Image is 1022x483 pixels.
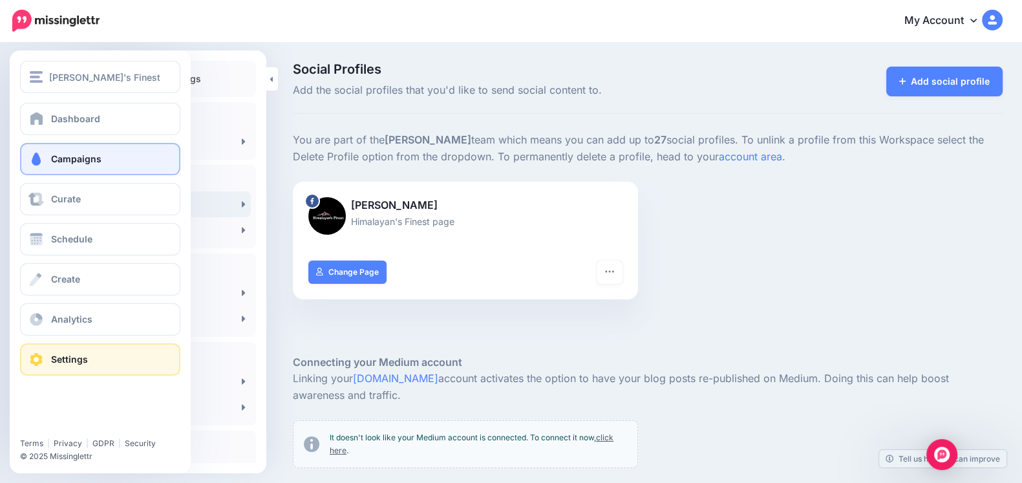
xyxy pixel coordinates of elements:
p: It doesn't look like your Medium account is connected. To connect it now, . [330,431,627,457]
span: Schedule [51,233,92,244]
a: Campaigns [20,143,180,175]
b: 27 [654,133,666,146]
a: Security [125,438,156,448]
span: Curate [51,193,81,204]
p: Himalayan's Finest page [308,214,623,229]
span: Create [51,274,80,284]
a: My Account [891,5,1003,37]
span: Campaigns [51,153,101,164]
span: Analytics [51,314,92,325]
li: © 2025 Missinglettr [20,450,188,463]
span: [PERSON_NAME]'s Finest [49,70,160,85]
a: account area [719,150,782,163]
a: [DOMAIN_NAME] [353,372,438,385]
span: Dashboard [51,113,100,124]
a: Create [20,263,180,295]
div: Open Intercom Messenger [926,439,957,470]
a: Schedule [20,223,180,255]
a: Curate [20,183,180,215]
span: | [47,438,50,448]
span: Add the social profiles that you'd like to send social content to. [293,82,760,99]
b: [PERSON_NAME] [385,133,471,146]
span: | [86,438,89,448]
a: Change Page [308,261,387,284]
a: Analytics [20,303,180,336]
button: [PERSON_NAME]'s Finest [20,61,180,93]
img: Missinglettr [12,10,100,32]
span: Social Profiles [293,63,760,76]
p: You are part of the team which means you can add up to social profiles. To unlink a profile from ... [293,132,1003,166]
img: menu.png [30,71,43,83]
a: GDPR [92,438,114,448]
p: Linking your account activates the option to have your blog posts re-published on Medium. Doing t... [293,370,1003,404]
h5: Connecting your Medium account [293,354,1003,370]
a: Add social profile [886,67,1003,96]
iframe: Twitter Follow Button [20,420,118,433]
a: Dashboard [20,103,180,135]
a: Settings [20,343,180,376]
span: Settings [51,354,88,365]
span: | [118,438,121,448]
a: Terms [20,438,43,448]
a: Privacy [54,438,82,448]
img: info-circle-grey.png [304,436,319,452]
p: [PERSON_NAME] [308,197,623,214]
a: click here [330,433,613,455]
a: Tell us how we can improve [879,450,1006,467]
img: picture-bsa62816.png [308,197,346,235]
